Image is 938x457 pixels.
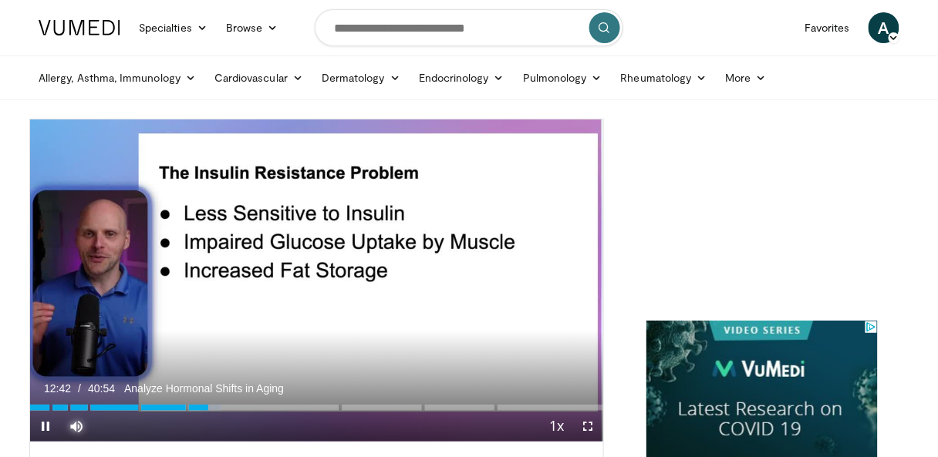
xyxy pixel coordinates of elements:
a: Cardiovascular [205,62,312,93]
a: Dermatology [312,62,410,93]
div: Progress Bar [30,405,603,411]
input: Search topics, interventions [315,9,623,46]
img: VuMedi Logo [39,20,120,35]
a: Specialties [130,12,217,43]
span: 40:54 [88,382,115,395]
button: Mute [61,411,92,442]
a: Endocrinology [410,62,514,93]
a: Allergy, Asthma, Immunology [29,62,205,93]
button: Fullscreen [572,411,603,442]
a: A [869,12,899,43]
iframe: Advertisement [646,119,878,311]
span: 12:42 [44,382,71,395]
span: / [78,382,81,395]
a: Pulmonology [514,62,612,93]
button: Pause [30,411,61,442]
span: Analyze Hormonal Shifts in Aging [124,381,284,395]
button: Playback Rate [542,411,572,442]
video-js: Video Player [30,119,603,442]
a: More [717,62,776,93]
a: Favorites [795,12,859,43]
a: Browse [217,12,288,43]
a: Rheumatology [612,62,717,93]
